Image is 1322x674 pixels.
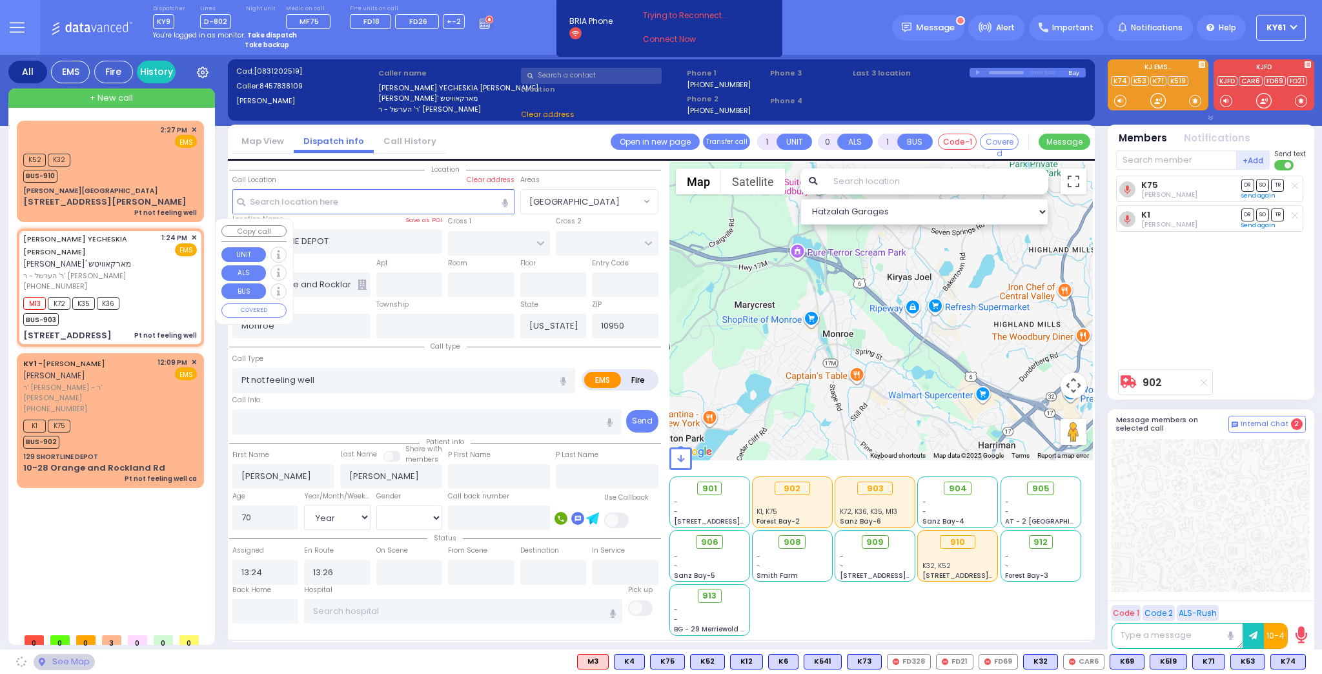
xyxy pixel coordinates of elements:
span: - [1005,497,1009,507]
div: K71 [1192,654,1225,669]
div: See map [34,654,94,670]
span: [PHONE_NUMBER] [23,403,87,414]
label: KJ EMS... [1108,64,1208,73]
label: Assigned [232,546,264,556]
span: Alert [996,22,1015,34]
button: Drag Pegman onto the map to open Street View [1061,419,1086,445]
span: - [674,615,678,624]
label: En Route [304,546,334,556]
span: - [1005,561,1009,571]
div: 910 [940,535,975,549]
div: BLS [1023,654,1058,669]
div: 903 [857,482,893,496]
a: CAR6 [1239,76,1263,86]
span: Trying to Reconnect... [643,10,745,21]
span: Phone 2 [687,94,766,105]
span: [STREET_ADDRESS][PERSON_NAME] [922,571,1044,580]
label: In Service [592,546,625,556]
span: +-2 [447,16,461,26]
input: Search a contact [521,68,662,84]
span: K32 [48,154,70,167]
span: K72 [48,297,70,310]
span: Moshe Aaron Steinberg [1141,220,1197,229]
div: BLS [847,654,882,669]
div: Pt not feeling well ca [125,474,197,484]
span: Call type [424,342,467,351]
div: BLS [690,654,725,669]
button: ALS [221,265,266,281]
a: Call History [374,135,446,147]
span: SO [1256,179,1269,191]
label: Call Location [232,175,276,185]
span: - [674,551,678,561]
div: K74 [1270,654,1306,669]
span: K52 [23,154,46,167]
span: Internal Chat [1241,420,1288,429]
strong: Take dispatch [247,30,297,40]
span: - [674,507,678,516]
button: Covered [980,134,1019,150]
span: ✕ [191,232,197,243]
button: Code-1 [938,134,977,150]
label: Last Name [340,449,377,460]
a: K71 [1150,76,1166,86]
span: Jacob Jakobowits [1141,190,1197,199]
span: Clear address [521,109,575,119]
span: ר' הערשל - ר' [PERSON_NAME] [23,271,157,281]
div: M3 [577,654,609,669]
button: Notifications [1184,131,1250,146]
span: 1:24 PM [161,233,187,243]
label: Location Name [232,214,283,225]
label: Clear address [467,175,514,185]
span: - [840,551,844,561]
span: Status [427,533,463,543]
span: Phone 4 [770,96,849,107]
label: Hospital [304,585,332,595]
img: comment-alt.png [1232,422,1238,428]
div: Fire [94,61,133,83]
label: Back Home [232,585,271,595]
span: - [674,497,678,507]
span: 912 [1033,536,1048,549]
span: SO [1256,209,1269,221]
span: [PERSON_NAME]' מארקאוויטש [23,258,131,269]
a: Open this area in Google Maps (opens a new window) [673,444,715,460]
div: K6 [768,654,798,669]
a: KJFD [1217,76,1237,86]
span: Send text [1274,149,1306,159]
span: 0 [179,635,199,645]
a: [PERSON_NAME] [23,358,105,369]
span: Sanz Bay-5 [674,571,715,580]
div: K53 [1230,654,1265,669]
span: [STREET_ADDRESS][PERSON_NAME] [674,516,796,526]
label: Location [521,84,683,95]
input: Search member [1116,150,1237,170]
div: 10-28 Orange and Rockland Rd [23,462,165,475]
button: Toggle fullscreen view [1061,168,1086,194]
span: - [1005,551,1009,561]
div: K519 [1150,654,1187,669]
span: KY1 - [23,358,43,369]
div: K541 [804,654,842,669]
label: Fire units on call [350,5,465,13]
span: 0 [128,635,147,645]
button: BUS [221,283,266,299]
span: D-802 [200,14,231,29]
label: Call Type [232,354,263,364]
span: BLOOMING GROVE [521,190,640,213]
label: [PHONE_NUMBER] [687,79,751,89]
label: Save as POI [405,216,442,225]
div: EMS [51,61,90,83]
a: K75 [1141,180,1158,190]
div: BLS [768,654,798,669]
span: K35 [72,297,95,310]
img: red-radio-icon.svg [1069,659,1075,665]
span: ר' [PERSON_NAME] - ר' [PERSON_NAME] [23,382,153,403]
a: Dispatch info [294,135,374,147]
div: Pt not feeling well [134,208,197,218]
label: Call back number [448,491,509,502]
div: Pt not feeling well [134,331,197,340]
label: Cad: [236,66,374,77]
span: Important [1052,22,1093,34]
button: BUS [897,134,933,150]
